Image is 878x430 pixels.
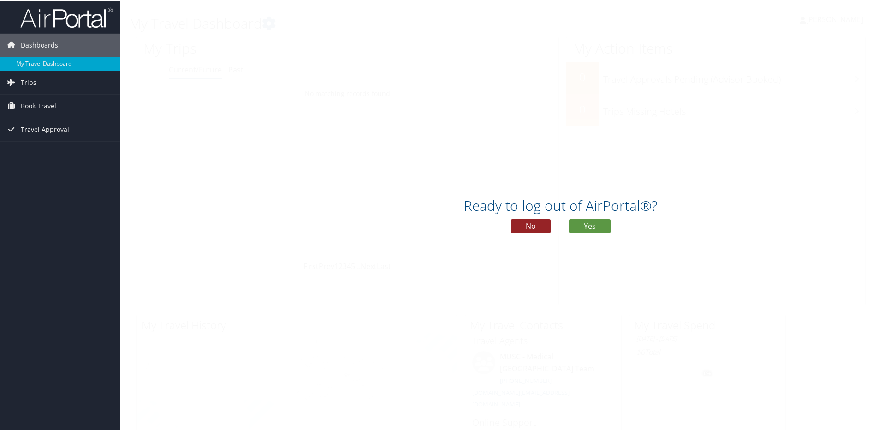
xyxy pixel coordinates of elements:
[21,33,58,56] span: Dashboards
[511,218,551,232] button: No
[569,218,611,232] button: Yes
[21,117,69,140] span: Travel Approval
[21,94,56,117] span: Book Travel
[20,6,113,28] img: airportal-logo.png
[21,70,36,93] span: Trips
